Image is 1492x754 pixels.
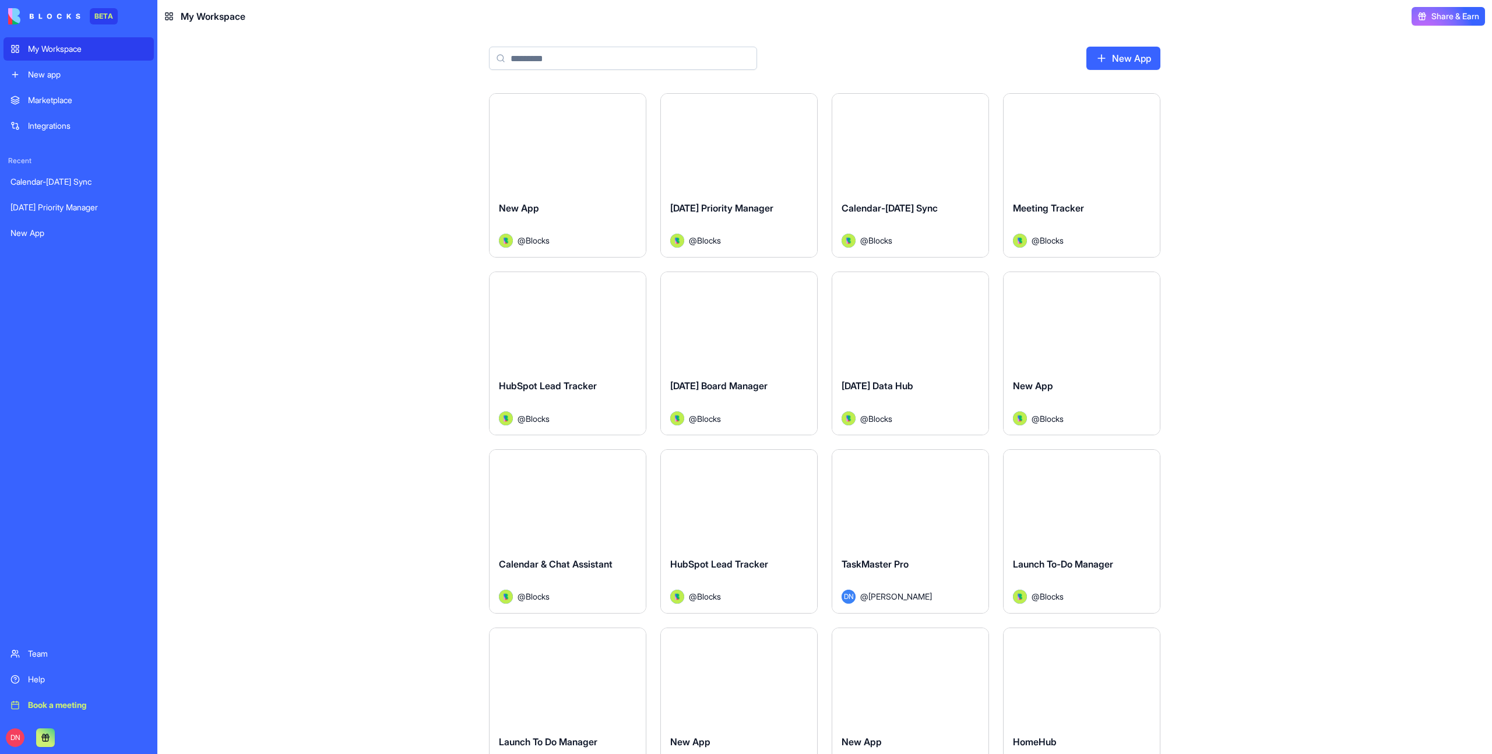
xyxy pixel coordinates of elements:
span: [PERSON_NAME] [868,590,932,603]
span: @ [1032,234,1040,246]
div: New App [10,227,147,239]
span: [DATE] Priority Manager [670,202,773,214]
a: My Workspace [3,37,154,61]
span: @ [1032,590,1040,603]
span: Blocks [697,234,721,246]
a: New AppAvatar@Blocks [489,93,646,258]
div: Calendar-[DATE] Sync [10,176,147,188]
span: [DATE] Data Hub [842,380,913,392]
div: Marketplace [28,94,147,106]
span: @ [860,234,868,246]
span: @ [860,413,868,425]
span: Blocks [697,413,721,425]
span: Share & Earn [1431,10,1479,22]
img: Avatar [499,590,513,604]
span: Blocks [1040,234,1064,246]
a: Help [3,668,154,691]
a: New AppAvatar@Blocks [1003,272,1160,436]
div: Team [28,648,147,660]
img: Avatar [1013,411,1027,425]
span: @ [689,234,697,246]
a: [DATE] Priority ManagerAvatar@Blocks [660,93,818,258]
span: @ [689,413,697,425]
div: New app [28,69,147,80]
img: Avatar [1013,590,1027,604]
span: @ [518,413,526,425]
a: Marketplace [3,89,154,112]
span: HomeHub [1013,736,1057,748]
a: [DATE] Data HubAvatar@Blocks [832,272,989,436]
span: New App [1013,380,1053,392]
img: Avatar [842,411,856,425]
img: logo [8,8,80,24]
span: Blocks [1040,590,1064,603]
span: Blocks [526,413,550,425]
a: BETA [8,8,118,24]
span: @ [1032,413,1040,425]
a: Launch To-Do ManagerAvatar@Blocks [1003,449,1160,614]
span: Blocks [1040,413,1064,425]
span: @ [689,590,697,603]
a: New app [3,63,154,86]
img: Avatar [670,411,684,425]
button: Share & Earn [1412,7,1485,26]
a: Calendar-[DATE] Sync [3,170,154,193]
div: [DATE] Priority Manager [10,202,147,213]
span: Calendar & Chat Assistant [499,558,613,570]
span: Blocks [868,413,892,425]
span: Calendar-[DATE] Sync [842,202,938,214]
img: Avatar [1013,234,1027,248]
div: BETA [90,8,118,24]
img: Avatar [670,590,684,604]
a: New App [3,221,154,245]
div: Help [28,674,147,685]
span: @ [518,234,526,246]
span: Launch To-Do Manager [1013,558,1113,570]
span: Blocks [526,234,550,246]
a: Meeting TrackerAvatar@Blocks [1003,93,1160,258]
a: HubSpot Lead TrackerAvatar@Blocks [660,449,818,614]
div: My Workspace [28,43,147,55]
div: Integrations [28,120,147,132]
a: Book a meeting [3,693,154,717]
span: HubSpot Lead Tracker [670,558,768,570]
a: [DATE] Priority Manager [3,196,154,219]
div: Book a meeting [28,699,147,711]
a: Team [3,642,154,665]
span: @ [518,590,526,603]
span: [DATE] Board Manager [670,380,768,392]
a: TaskMaster ProDN@[PERSON_NAME] [832,449,989,614]
span: DN [842,590,856,604]
span: New App [670,736,710,748]
span: Blocks [697,590,721,603]
a: Calendar & Chat AssistantAvatar@Blocks [489,449,646,614]
span: Launch To Do Manager [499,736,597,748]
span: HubSpot Lead Tracker [499,380,597,392]
span: @ [860,590,868,603]
img: Avatar [499,234,513,248]
span: My Workspace [181,9,245,23]
span: Meeting Tracker [1013,202,1084,214]
span: Blocks [526,590,550,603]
a: [DATE] Board ManagerAvatar@Blocks [660,272,818,436]
span: Recent [3,156,154,165]
img: Avatar [499,411,513,425]
span: New App [499,202,539,214]
img: Avatar [670,234,684,248]
img: Avatar [842,234,856,248]
a: Integrations [3,114,154,138]
span: New App [842,736,882,748]
span: TaskMaster Pro [842,558,909,570]
a: Calendar-[DATE] SyncAvatar@Blocks [832,93,989,258]
a: HubSpot Lead TrackerAvatar@Blocks [489,272,646,436]
span: DN [6,728,24,747]
a: New App [1086,47,1160,70]
span: Blocks [868,234,892,246]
